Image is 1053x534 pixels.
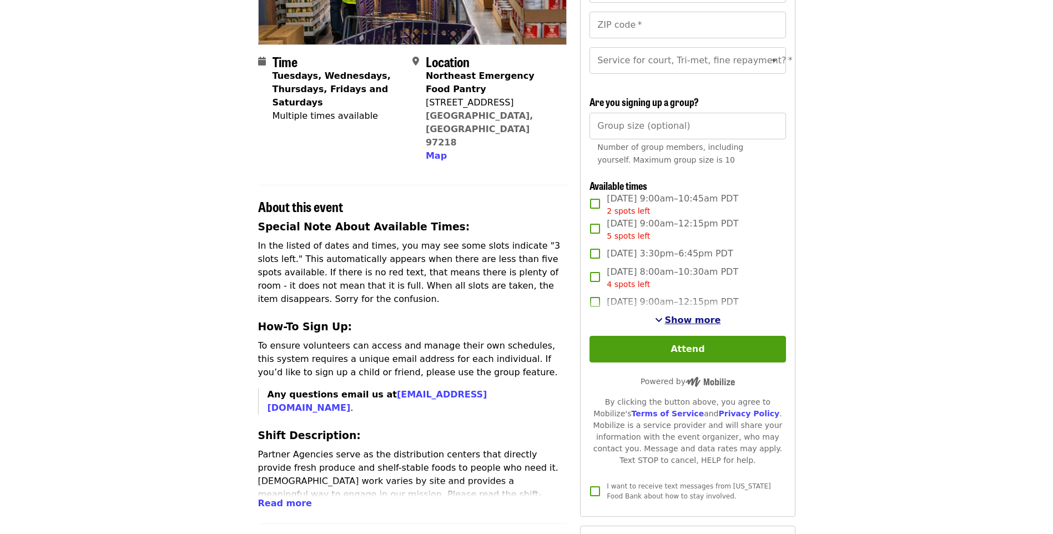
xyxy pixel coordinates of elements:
span: [DATE] 9:00am–12:15pm PDT [607,295,738,309]
strong: Northeast Emergency Food Pantry [426,70,535,94]
span: Map [426,150,447,161]
strong: Shift Description: [258,430,361,441]
p: In the listed of dates and times, you may see some slots indicate "3 slots left." This automatica... [258,239,567,306]
span: I want to receive text messages from [US_STATE] Food Bank about how to stay involved. [607,482,770,500]
i: map-marker-alt icon [412,56,419,67]
span: Available times [590,178,647,193]
span: Powered by [641,377,735,386]
span: 4 spots left [607,280,650,289]
button: Attend [590,336,785,362]
strong: Any questions email us at [268,389,487,413]
span: Show more [665,315,721,325]
span: Are you signing up a group? [590,94,699,109]
span: [DATE] 8:00am–10:30am PDT [607,265,738,290]
button: Map [426,149,447,163]
strong: How-To Sign Up: [258,321,352,333]
a: Privacy Policy [718,409,779,418]
span: [DATE] 9:00am–10:45am PDT [607,192,738,217]
input: ZIP code [590,12,785,38]
button: Open [767,53,782,68]
p: To ensure volunteers can access and manage their own schedules, this system requires a unique ema... [258,339,567,379]
span: Time [273,52,298,71]
div: By clicking the button above, you agree to Mobilize's and . Mobilize is a service provider and wi... [590,396,785,466]
span: 2 spots left [607,206,650,215]
a: Terms of Service [631,409,704,418]
span: About this event [258,197,343,216]
span: Number of group members, including yourself. Maximum group size is 10 [597,143,743,164]
a: [GEOGRAPHIC_DATA], [GEOGRAPHIC_DATA] 97218 [426,110,533,148]
strong: Special Note About Available Times: [258,221,470,233]
p: Partner Agencies serve as the distribution centers that directly provide fresh produce and shelf-... [258,448,567,528]
div: [STREET_ADDRESS] [426,96,558,109]
span: [DATE] 3:30pm–6:45pm PDT [607,247,733,260]
span: Read more [258,498,312,508]
strong: Tuesdays, Wednesdays, Thursdays, Fridays and Saturdays [273,70,391,108]
i: calendar icon [258,56,266,67]
input: [object Object] [590,113,785,139]
span: Location [426,52,470,71]
span: [DATE] 9:00am–12:15pm PDT [607,217,738,242]
img: Powered by Mobilize [686,377,735,387]
p: . [268,388,567,415]
div: Multiple times available [273,109,404,123]
button: Read more [258,497,312,510]
span: 5 spots left [607,231,650,240]
button: See more timeslots [655,314,721,327]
